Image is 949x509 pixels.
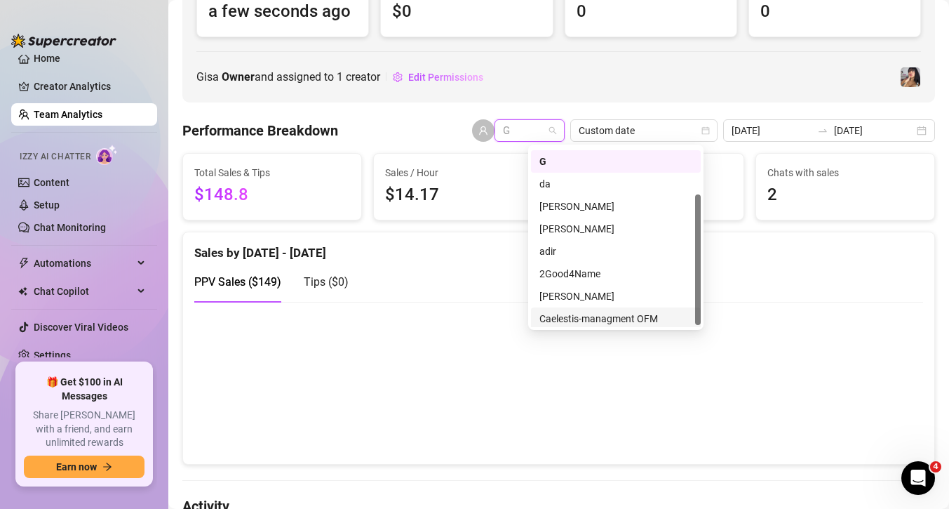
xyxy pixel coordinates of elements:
span: Custom date [579,120,709,141]
span: 1 [337,70,343,84]
a: Chat Monitoring [34,222,106,233]
span: Sales / Hour [385,165,541,180]
span: Earn now [56,461,97,472]
div: da [531,173,701,195]
span: Share [PERSON_NAME] with a friend, and earn unlimited rewards [24,409,144,450]
div: adir [531,240,701,263]
span: Edit Permissions [408,72,483,83]
span: 2 [767,182,923,209]
div: 2Good4Name [539,266,692,282]
span: PPV Sales ( $149 ) [194,275,281,289]
b: Owner [222,70,255,84]
span: Tips ( $0 ) [304,275,349,289]
span: to [817,125,828,136]
img: logo-BBDzfeDw.svg [11,34,116,48]
a: Home [34,53,60,64]
span: calendar [701,126,710,135]
span: Chats with sales [767,165,923,180]
div: Caelestis-managment OFM [531,308,701,330]
span: Total Sales & Tips [194,165,350,180]
h4: Performance Breakdown [182,121,338,140]
a: Content [34,177,69,188]
span: user [478,126,488,135]
span: Chat Copilot [34,280,133,303]
img: Chat Copilot [18,286,27,296]
a: Setup [34,199,60,211]
div: Sales by [DATE] - [DATE] [194,232,923,263]
span: thunderbolt [18,258,29,269]
div: Caelestis-managment OFM [539,311,692,326]
img: Babydanix [901,67,920,87]
a: Discover Viral Videos [34,322,128,333]
div: 2Good4Name [531,263,701,285]
button: Edit Permissions [392,66,484,88]
span: Automations [34,252,133,275]
img: AI Chatter [96,145,118,165]
div: [PERSON_NAME] [539,199,692,214]
iframe: Intercom live chat [901,461,935,495]
div: daniel mizrahi [531,218,701,240]
div: G [539,154,692,169]
span: Izzy AI Chatter [20,150,90,164]
a: Team Analytics [34,109,102,120]
div: Sergey Shoustin [531,285,701,308]
span: arrow-right [102,462,112,472]
input: Start date [732,123,812,138]
span: $14.17 [385,182,541,209]
a: Settings [34,350,71,361]
div: [PERSON_NAME] [539,289,692,304]
div: G [531,150,701,173]
span: G [503,120,556,141]
span: 4 [930,461,941,472]
div: adir [539,244,692,259]
span: setting [393,72,403,82]
span: swap-right [817,125,828,136]
div: Shalva Roso [531,195,701,218]
div: da [539,176,692,192]
a: Creator Analytics [34,75,146,98]
button: Earn nowarrow-right [24,456,144,478]
span: 🎁 Get $100 in AI Messages [24,376,144,403]
span: G is a and assigned to creator [196,68,380,86]
div: [PERSON_NAME] [539,221,692,237]
input: End date [834,123,914,138]
span: $148.8 [194,182,350,209]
